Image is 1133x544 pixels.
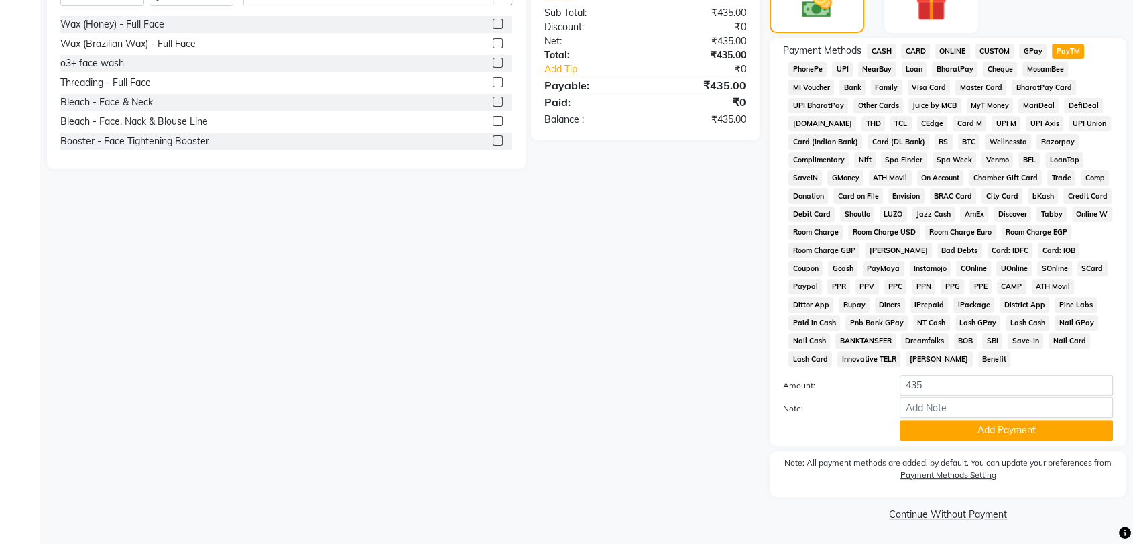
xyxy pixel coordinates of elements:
input: Add Note [900,397,1113,418]
span: PPR [827,279,850,294]
span: Pine Labs [1055,297,1097,313]
div: ₹435.00 [646,113,757,127]
span: [PERSON_NAME] [906,351,973,367]
div: Threading - Full Face [60,76,151,90]
span: Other Cards [853,98,903,113]
div: Total: [534,48,646,62]
span: Lash Cash [1006,315,1049,331]
span: PPV [855,279,879,294]
span: Venmo [981,152,1013,168]
span: [DOMAIN_NAME] [788,116,856,131]
button: Add Payment [900,420,1113,441]
span: Gcash [828,261,857,276]
span: Comp [1081,170,1109,186]
span: Coupon [788,261,823,276]
span: Loan [902,62,927,77]
span: SaveIN [788,170,822,186]
span: Room Charge EGP [1002,225,1072,240]
div: ₹435.00 [646,6,757,20]
span: UOnline [996,261,1032,276]
span: [PERSON_NAME] [865,243,932,258]
span: UPI Axis [1026,116,1063,131]
span: Lash Card [788,351,832,367]
span: Instamojo [910,261,951,276]
span: PPC [884,279,907,294]
span: RS [935,134,953,150]
span: Nail GPay [1055,315,1098,331]
span: Innovative TELR [837,351,900,367]
div: ₹0 [664,62,756,76]
span: iPackage [953,297,994,313]
span: Card: IOB [1038,243,1079,258]
span: UPI M [992,116,1020,131]
span: ONLINE [935,44,970,59]
span: UPI BharatPay [788,98,848,113]
span: BharatPay [932,62,977,77]
span: SBI [982,333,1002,349]
div: ₹435.00 [646,48,757,62]
span: CUSTOM [975,44,1014,59]
span: ATH Movil [1032,279,1075,294]
span: PhonePe [788,62,827,77]
span: Master Card [955,80,1006,95]
span: COnline [956,261,991,276]
span: Save-In [1008,333,1043,349]
span: Room Charge GBP [788,243,859,258]
span: CASH [867,44,896,59]
span: ATH Movil [869,170,912,186]
span: PPN [912,279,935,294]
span: Tabby [1036,207,1067,222]
span: Nift [854,152,876,168]
span: Shoutlo [840,207,874,222]
span: Nail Card [1049,333,1090,349]
span: Chamber Gift Card [969,170,1042,186]
span: PPE [969,279,992,294]
span: CAMP [997,279,1026,294]
span: PPG [941,279,964,294]
span: Cheque [983,62,1017,77]
span: Jazz Cash [912,207,955,222]
span: LoanTap [1045,152,1083,168]
label: Payment Methods Setting [900,469,996,481]
span: Donation [788,188,828,204]
div: ₹0 [646,94,757,110]
span: Room Charge [788,225,843,240]
span: Paid in Cash [788,315,840,331]
input: Amount [900,375,1113,396]
span: Room Charge USD [848,225,920,240]
span: Bad Debts [937,243,982,258]
span: GMoney [827,170,863,186]
span: Benefit [978,351,1011,367]
span: Bank [839,80,866,95]
span: Visa Card [908,80,951,95]
div: Net: [534,34,646,48]
span: GPay [1019,44,1047,59]
span: Wellnessta [985,134,1031,150]
span: SOnline [1037,261,1072,276]
div: Wax (Honey) - Full Face [60,17,164,32]
span: MyT Money [967,98,1014,113]
span: Discover [994,207,1031,222]
a: Add Tip [534,62,664,76]
span: Nail Cash [788,333,830,349]
span: BANKTANSFER [835,333,896,349]
span: Dreamfolks [901,333,949,349]
span: Spa Finder [881,152,927,168]
span: Razorpay [1036,134,1079,150]
span: CARD [901,44,930,59]
div: ₹0 [646,20,757,34]
span: Online W [1072,207,1112,222]
span: Complimentary [788,152,849,168]
span: Paypal [788,279,822,294]
span: Family [871,80,902,95]
span: MosamBee [1022,62,1068,77]
span: BFL [1018,152,1040,168]
div: Bleach - Face, Nack & Blouse Line [60,115,208,129]
span: Card on File [833,188,883,204]
span: Room Charge Euro [925,225,996,240]
span: bKash [1028,188,1058,204]
span: Envision [888,188,925,204]
div: Wax (Brazilian Wax) - Full Face [60,37,196,51]
span: NT Cash [913,315,950,331]
span: Debit Card [788,207,835,222]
